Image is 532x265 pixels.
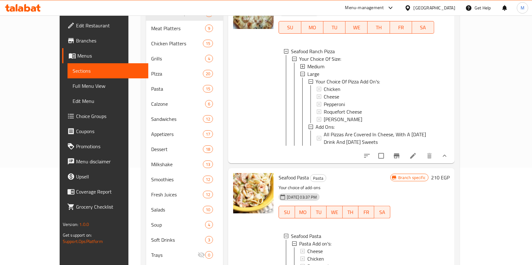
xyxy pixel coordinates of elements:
div: Fresh Juices12 [146,187,223,202]
span: Branch specific [396,175,428,181]
span: Chicken [324,85,340,93]
span: Cheese [307,247,323,255]
button: SA [412,21,434,34]
button: TH [343,206,358,218]
span: TU [326,23,343,32]
span: Seafood Pasta [291,232,321,240]
div: items [203,161,213,168]
button: SU [279,21,301,34]
span: 15 [203,41,213,47]
a: Edit Restaurant [62,18,149,33]
span: WE [329,208,340,217]
img: Seafood Pasta [233,173,274,213]
span: WE [348,23,365,32]
div: items [203,191,213,198]
span: Your Choice Of Size: [299,55,341,63]
button: WE [327,206,342,218]
a: Sections [68,63,149,78]
span: Coupons [76,127,144,135]
a: Full Menu View [68,78,149,93]
button: WE [346,21,368,34]
div: Sandwiches12 [146,111,223,127]
div: Soft Drinks3 [146,232,223,247]
span: [PERSON_NAME] [324,116,362,123]
div: items [203,176,213,183]
a: Coverage Report [62,184,149,199]
span: FR [361,208,372,217]
span: Pasta Add on's: [299,240,331,247]
span: Pasta [310,175,326,182]
div: items [205,100,213,108]
span: PIzza [151,70,203,77]
span: Sandwiches [151,115,203,123]
span: Get support on: [63,231,92,239]
span: 12 [203,177,213,183]
div: items [203,40,213,47]
span: Sections [73,67,144,75]
span: SU [281,23,299,32]
span: SU [281,208,292,217]
h6: 210 EGP [431,173,450,182]
div: items [205,221,213,228]
span: Full Menu View [73,82,144,90]
div: Pasta15 [146,81,223,96]
span: Pepperoni [324,100,345,108]
span: 15 [203,86,213,92]
div: [GEOGRAPHIC_DATA] [414,4,455,11]
span: 20 [203,71,213,77]
span: 18 [203,146,213,152]
span: TU [313,208,324,217]
span: 17 [203,131,213,137]
span: Upsell [76,173,144,180]
a: Upsell [62,169,149,184]
span: 12 [203,192,213,198]
span: Large [307,70,319,78]
span: Soft Drinks [151,236,205,244]
span: 4 [205,56,213,62]
button: TH [368,21,390,34]
span: Menu disclaimer [76,158,144,165]
div: Meat Platters9 [146,21,223,36]
div: Menu-management [345,4,384,12]
span: Dessert [151,145,203,153]
span: MO [304,23,321,32]
div: Pasta [151,85,203,93]
span: FR [393,23,410,32]
span: Chicken Platters [151,40,203,47]
div: Salads10 [146,202,223,217]
div: Appetizers17 [146,127,223,142]
div: Chicken Platters15 [146,36,223,51]
span: MO [298,208,308,217]
div: Smoothies12 [146,172,223,187]
svg: Inactive section [198,251,205,259]
span: Fresh Juices [151,191,203,198]
span: Meat Platters [151,25,205,32]
div: items [203,115,213,123]
a: Coupons [62,124,149,139]
span: Add Ons: [316,123,334,131]
span: 13 [203,161,213,167]
span: Branches [76,37,144,44]
p: Your choice of add-ons [279,184,390,192]
span: 12 [203,116,213,122]
button: MO [295,206,311,218]
span: Version: [63,220,78,228]
button: TU [311,206,327,218]
button: FR [358,206,374,218]
span: 10 [203,207,213,213]
span: Menus [77,52,144,59]
span: Cheese [324,93,339,100]
span: Trays [151,251,198,259]
span: 6 [205,101,213,107]
div: Calzone6 [146,96,223,111]
button: sort-choices [359,148,375,163]
span: M [521,4,524,11]
a: Menu disclaimer [62,154,149,169]
span: Appetizers [151,130,203,138]
span: Seafood Ranch Pizza [291,48,335,55]
div: Grills [151,55,205,62]
div: Salads [151,206,203,213]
